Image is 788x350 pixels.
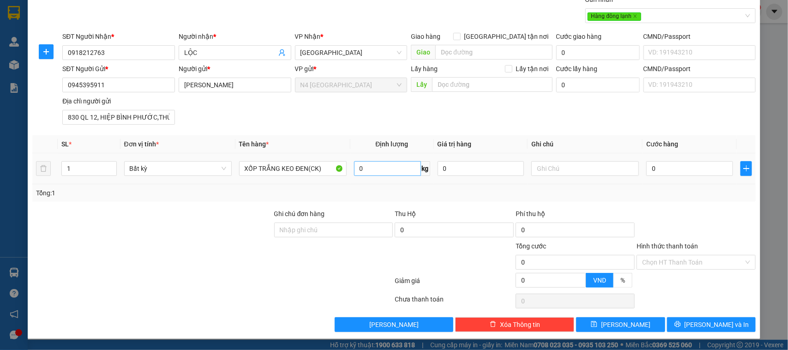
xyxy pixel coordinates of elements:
[435,45,553,60] input: Dọc đường
[369,320,419,330] span: [PERSON_NAME]
[411,45,435,60] span: Giao
[644,64,756,74] div: CMND/Passport
[39,48,53,55] span: plus
[685,320,749,330] span: [PERSON_NAME] và In
[62,31,175,42] div: SĐT Người Nhận
[411,77,432,92] span: Lấy
[274,223,393,237] input: Ghi chú đơn hàng
[741,165,752,172] span: plus
[674,321,681,328] span: printer
[531,161,639,176] input: Ghi Chú
[179,64,291,74] div: Người gửi
[556,78,640,92] input: Cước lấy hàng
[593,277,606,284] span: VND
[239,140,269,148] span: Tên hàng
[36,161,51,176] button: delete
[633,14,638,18] span: close
[601,320,650,330] span: [PERSON_NAME]
[124,140,159,148] span: Đơn vị tính
[667,317,756,332] button: printer[PERSON_NAME] và In
[591,321,597,328] span: save
[556,65,598,72] label: Cước lấy hàng
[646,140,678,148] span: Cước hàng
[335,317,454,332] button: [PERSON_NAME]
[376,140,409,148] span: Định lượng
[644,31,756,42] div: CMND/Passport
[421,161,430,176] span: kg
[239,161,347,176] input: VD: Bàn, Ghế
[411,65,438,72] span: Lấy hàng
[576,317,665,332] button: save[PERSON_NAME]
[62,64,175,74] div: SĐT Người Gửi
[301,46,402,60] span: Phước Bình
[455,317,574,332] button: deleteXóa Thông tin
[461,31,553,42] span: [GEOGRAPHIC_DATA] tận nơi
[61,140,69,148] span: SL
[130,162,226,175] span: Bất kỳ
[295,33,321,40] span: VP Nhận
[274,210,325,217] label: Ghi chú đơn hàng
[500,320,540,330] span: Xóa Thông tin
[740,161,752,176] button: plus
[637,242,698,250] label: Hình thức thanh toán
[438,140,472,148] span: Giá trị hàng
[62,110,175,125] input: Địa chỉ của người gửi
[528,135,643,153] th: Ghi chú
[620,277,625,284] span: %
[39,44,54,59] button: plus
[301,78,402,92] span: N4 Bình Phước
[516,209,635,223] div: Phí thu hộ
[516,242,546,250] span: Tổng cước
[588,12,642,21] span: Hàng đông lạnh
[62,96,175,106] div: Địa chỉ người gửi
[179,31,291,42] div: Người nhận
[394,294,515,310] div: Chưa thanh toán
[556,33,602,40] label: Cước giao hàng
[490,321,496,328] span: delete
[36,188,305,198] div: Tổng: 1
[278,49,286,56] span: user-add
[556,45,640,60] input: Cước giao hàng
[295,64,408,74] div: VP gửi
[395,210,416,217] span: Thu Hộ
[411,33,440,40] span: Giao hàng
[512,64,553,74] span: Lấy tận nơi
[432,77,553,92] input: Dọc đường
[438,161,524,176] input: 0
[394,276,515,292] div: Giảm giá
